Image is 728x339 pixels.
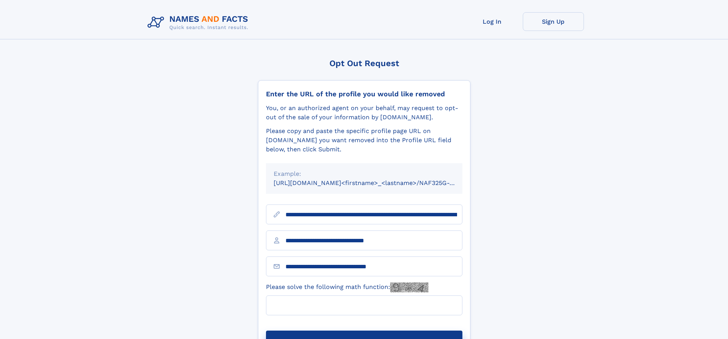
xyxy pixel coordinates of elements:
label: Please solve the following math function: [266,282,428,292]
div: Example: [274,169,455,178]
div: Opt Out Request [258,58,470,68]
img: Logo Names and Facts [144,12,255,33]
div: You, or an authorized agent on your behalf, may request to opt-out of the sale of your informatio... [266,104,462,122]
div: Enter the URL of the profile you would like removed [266,90,462,98]
small: [URL][DOMAIN_NAME]<firstname>_<lastname>/NAF325G-xxxxxxxx [274,179,477,187]
a: Log In [462,12,523,31]
div: Please copy and paste the specific profile page URL on [DOMAIN_NAME] you want removed into the Pr... [266,127,462,154]
a: Sign Up [523,12,584,31]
